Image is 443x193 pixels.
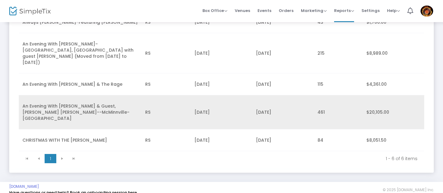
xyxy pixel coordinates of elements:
td: [DATE] [252,73,314,95]
td: An Evening With [PERSON_NAME]-[GEOGRAPHIC_DATA], [GEOGRAPHIC_DATA] with guest [PERSON_NAME] (Move... [19,33,142,73]
td: RS [142,95,191,129]
td: [DATE] [191,73,252,95]
a: [DOMAIN_NAME] [9,184,39,189]
td: [DATE] [191,33,252,73]
td: $8,989.00 [363,33,424,73]
span: Events [257,3,271,18]
td: Always [PERSON_NAME]-Featuring [PERSON_NAME] [19,11,142,33]
td: [DATE] [252,33,314,73]
td: RS [142,33,191,73]
td: $4,361.00 [363,73,424,95]
td: $20,105.00 [363,95,424,129]
td: 84 [314,129,363,151]
td: 115 [314,73,363,95]
td: [DATE] [252,129,314,151]
kendo-pager-info: 1 - 6 of 6 items [84,156,417,162]
span: Box Office [202,8,227,14]
span: Venues [235,3,250,18]
td: RS [142,73,191,95]
td: [DATE] [252,11,314,33]
span: Page 1 [45,154,56,163]
td: [DATE] [191,129,252,151]
span: Orders [279,3,293,18]
td: [DATE] [191,11,252,33]
td: RS [142,11,191,33]
td: 461 [314,95,363,129]
td: An Evening With [PERSON_NAME] & The Rage [19,73,142,95]
td: An Evening With [PERSON_NAME] & Guest, [PERSON_NAME] [PERSON_NAME]--McMinnville-[GEOGRAPHIC_DATA] [19,95,142,129]
span: © 2025 [DOMAIN_NAME] Inc. [383,187,434,192]
td: RS [142,129,191,151]
span: Help [387,8,400,14]
td: [DATE] [191,95,252,129]
span: Marketing [301,8,327,14]
td: 215 [314,33,363,73]
td: 43 [314,11,363,33]
td: CHRISTMAS WITH THE [PERSON_NAME] [19,129,142,151]
td: [DATE] [252,95,314,129]
span: Reports [334,8,354,14]
td: $1,700.00 [363,11,424,33]
span: Settings [361,3,380,18]
td: $8,051.50 [363,129,424,151]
